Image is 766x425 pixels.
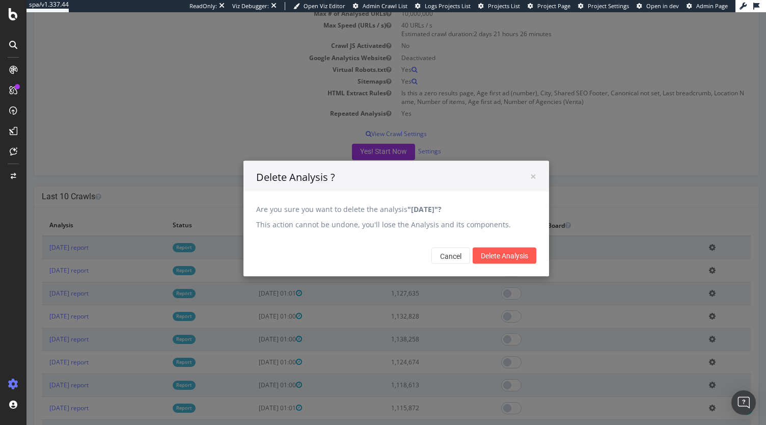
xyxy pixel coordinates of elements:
[478,2,520,10] a: Projects List
[696,2,728,10] span: Admin Page
[588,2,629,10] span: Project Settings
[537,2,570,10] span: Project Page
[504,157,510,171] span: ×
[230,207,510,218] p: This action cannot be undone, you'll lose the Analysis and its components.
[446,235,510,252] input: Delete Analysis
[189,2,217,10] div: ReadOnly:
[578,2,629,10] a: Project Settings
[425,2,471,10] span: Logs Projects List
[363,2,407,10] span: Admin Crawl List
[405,235,444,252] button: Cancel
[415,2,471,10] a: Logs Projects List
[646,2,679,10] span: Open in dev
[353,2,407,10] a: Admin Crawl List
[230,192,510,202] p: Are you sure you want to delete the analysis
[687,2,728,10] a: Admin Page
[293,2,345,10] a: Open Viz Editor
[232,2,269,10] div: Viz Debugger:
[528,2,570,10] a: Project Page
[230,158,510,173] h4: Delete Analysis ?
[304,2,345,10] span: Open Viz Editor
[637,2,679,10] a: Open in dev
[488,2,520,10] span: Projects List
[731,390,756,415] div: Open Intercom Messenger
[381,192,415,202] b: "[DATE]"?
